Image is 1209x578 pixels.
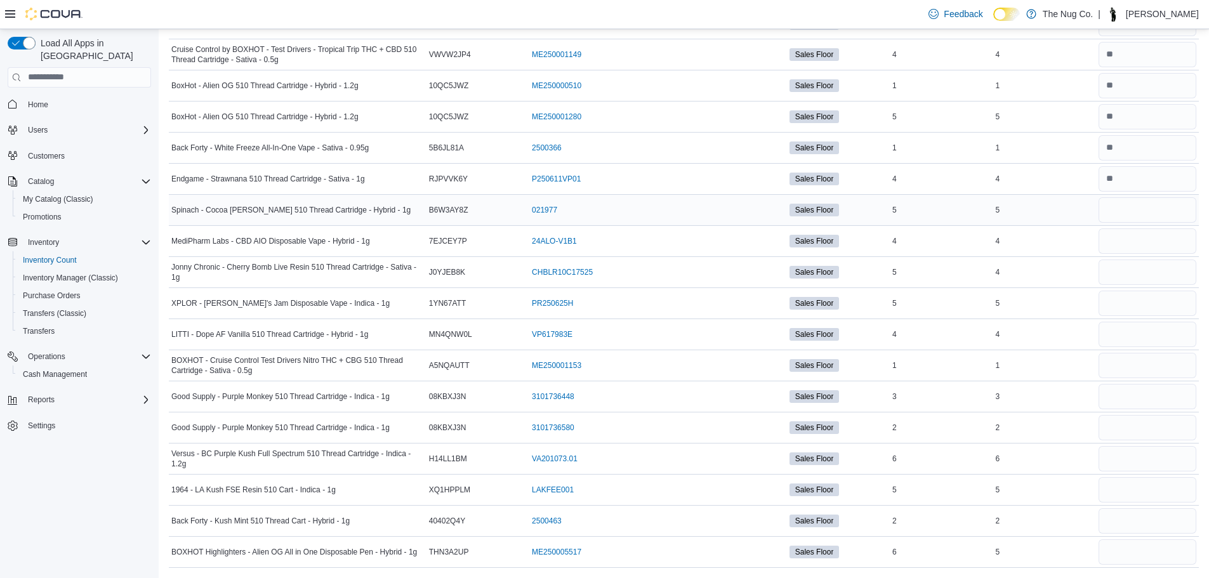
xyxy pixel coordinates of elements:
div: 5 [993,296,1095,311]
div: 4 [890,233,993,249]
div: 4 [993,171,1095,187]
span: Reports [23,392,151,407]
a: Transfers [18,324,60,339]
input: Dark Mode [993,8,1020,21]
span: Sales Floor [789,359,840,372]
span: Catalog [28,176,54,187]
button: Customers [3,147,156,165]
span: BoxHot - Alien OG 510 Thread Cartridge - Hybrid - 1.2g [171,81,359,91]
span: Sales Floor [795,422,834,433]
div: 5 [993,544,1095,560]
span: Inventory Count [23,255,77,265]
div: 5 [993,109,1095,124]
span: Load All Apps in [GEOGRAPHIC_DATA] [36,37,151,62]
span: Versus - BC Purple Kush Full Spectrum 510 Thread Cartridge - Indica - 1.2g [171,449,424,469]
span: Spinach - Cocoa [PERSON_NAME] 510 Thread Cartridge - Hybrid - 1g [171,205,411,215]
span: Sales Floor [795,298,834,309]
a: P250611VP01 [532,174,581,184]
span: 08KBXJ3N [429,391,466,402]
a: Promotions [18,209,67,225]
a: Feedback [923,1,988,27]
a: 24ALO-V1B1 [532,236,577,246]
span: Inventory Count [18,253,151,268]
div: 4 [993,327,1095,342]
span: Sales Floor [789,297,840,310]
a: VP617983E [532,329,572,339]
span: 10QC5JWZ [429,112,469,122]
span: Back Forty - White Freeze All-In-One Vape - Sativa - 0.95g [171,143,369,153]
span: XQ1HPPLM [429,485,470,495]
span: Sales Floor [789,48,840,61]
div: 3 [993,389,1095,404]
span: 08KBXJ3N [429,423,466,433]
div: 2 [890,420,993,435]
div: 1 [890,358,993,373]
span: My Catalog (Classic) [18,192,151,207]
span: Operations [28,351,65,362]
span: Sales Floor [789,452,840,465]
div: 5 [993,202,1095,218]
span: BOXHOT Highlighters - Alien OG All in One Disposable Pen - Hybrid - 1g [171,547,417,557]
div: 1 [993,140,1095,155]
button: Users [3,121,156,139]
span: Inventory [28,237,59,247]
div: 4 [890,327,993,342]
span: Transfers (Classic) [23,308,86,319]
a: Customers [23,148,70,164]
a: ME250001280 [532,112,581,122]
button: Operations [23,349,70,364]
span: Promotions [23,212,62,222]
span: Home [28,100,48,110]
span: 40402Q4Y [429,516,465,526]
a: Home [23,97,53,112]
span: Inventory [23,235,151,250]
span: Operations [23,349,151,364]
span: THN3A2UP [429,547,469,557]
span: Sales Floor [789,110,840,123]
span: Sales Floor [789,204,840,216]
a: ME250000510 [532,81,581,91]
span: Sales Floor [789,515,840,527]
span: Cruise Control by BOXHOT - Test Drivers - Tropical Trip THC + CBD 510 Thread Cartridge - Sativa -... [171,44,424,65]
div: 1 [890,78,993,93]
span: J0YJEB8K [429,267,465,277]
button: Reports [3,391,156,409]
div: Thomas Leeder [1106,6,1121,22]
span: Sales Floor [795,453,834,464]
span: My Catalog (Classic) [23,194,93,204]
button: Promotions [13,208,156,226]
span: Sales Floor [795,484,834,496]
a: My Catalog (Classic) [18,192,98,207]
div: 5 [890,296,993,311]
span: Sales Floor [789,141,840,154]
span: H14LL1BM [429,454,467,464]
button: Inventory [23,235,64,250]
span: Sales Floor [789,483,840,496]
span: Settings [28,421,55,431]
span: Jonny Chronic - Cherry Bomb Live Resin 510 Thread Cartridge - Sativa - 1g [171,262,424,282]
span: Sales Floor [795,204,834,216]
span: Dark Mode [993,21,994,22]
div: 4 [890,171,993,187]
span: BoxHot - Alien OG 510 Thread Cartridge - Hybrid - 1.2g [171,112,359,122]
span: LITTI - Dope AF Vanilla 510 Thread Cartridge - Hybrid - 1g [171,329,368,339]
span: Inventory Manager (Classic) [18,270,151,286]
span: Sales Floor [795,235,834,247]
div: 3 [890,389,993,404]
p: [PERSON_NAME] [1126,6,1199,22]
button: Purchase Orders [13,287,156,305]
a: ME250001153 [532,360,581,371]
button: Catalog [3,173,156,190]
button: Inventory Count [13,251,156,269]
span: MediPharm Labs - CBD AIO Disposable Vape - Hybrid - 1g [171,236,370,246]
a: 2500366 [532,143,562,153]
span: Sales Floor [795,360,834,371]
span: 1964 - LA Kush FSE Resin 510 Cart - Indica - 1g [171,485,336,495]
div: 2 [993,513,1095,529]
div: 1 [890,140,993,155]
a: 021977 [532,205,557,215]
a: 2500463 [532,516,562,526]
span: Purchase Orders [23,291,81,301]
span: Catalog [23,174,151,189]
span: Inventory Manager (Classic) [23,273,118,283]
